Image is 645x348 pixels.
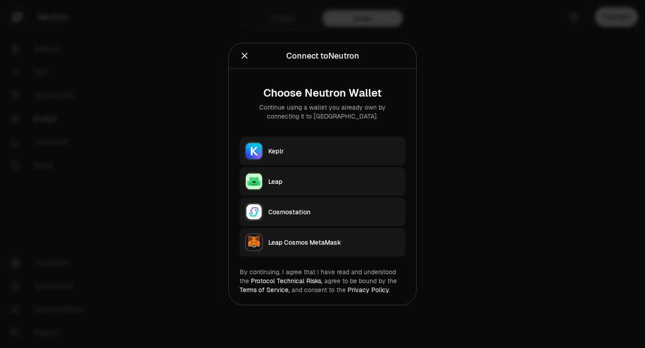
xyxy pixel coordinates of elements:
[348,286,390,294] a: Privacy Policy.
[240,198,405,226] button: CosmostationCosmostation
[240,228,405,257] button: Leap Cosmos MetaMaskLeap Cosmos MetaMask
[286,50,359,62] div: Connect to Neutron
[240,167,405,196] button: LeapLeap
[268,177,400,186] div: Leap
[246,143,262,159] img: Keplr
[240,286,290,294] a: Terms of Service,
[240,50,249,62] button: Close
[268,238,400,247] div: Leap Cosmos MetaMask
[246,174,262,190] img: Leap
[246,234,262,250] img: Leap Cosmos MetaMask
[251,277,322,285] a: Protocol Technical Risks,
[247,87,398,99] div: Choose Neutron Wallet
[240,267,405,294] div: By continuing, I agree that I have read and understood the agree to be bound by the and consent t...
[247,103,398,121] div: Continue using a wallet you already own by connecting it to [GEOGRAPHIC_DATA].
[268,147,400,156] div: Keplr
[240,137,405,166] button: KeplrKeplr
[268,208,400,216] div: Cosmostation
[246,204,262,220] img: Cosmostation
